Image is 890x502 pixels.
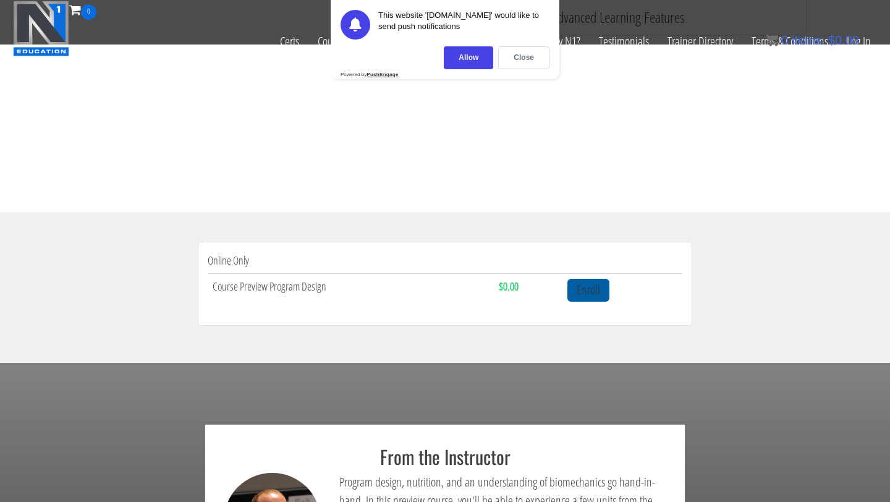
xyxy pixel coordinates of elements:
span: items: [792,33,824,47]
span: 0 [781,33,788,47]
span: 0 [81,4,96,20]
a: Log In [837,20,880,63]
bdi: 0.00 [828,33,859,47]
a: Enroll [567,279,609,302]
a: Certs [271,20,308,63]
div: This website '[DOMAIN_NAME]' would like to send push notifications [378,10,549,40]
div: Powered by [341,72,399,77]
img: icon11.png [766,34,778,46]
h4: Online Only [208,255,682,267]
img: n1-education [13,1,69,56]
a: 0 [69,1,96,18]
strong: $0.00 [499,279,519,294]
span: $ [828,33,835,47]
div: Allow [444,46,493,69]
a: Course List [308,20,370,63]
a: Why N1? [535,20,590,63]
div: Close [498,46,549,69]
a: 0 items: $0.00 [766,33,859,47]
td: Course Preview Program Design [208,273,494,306]
a: Trainer Directory [658,20,742,63]
a: Terms & Conditions [742,20,837,63]
strong: PushEngage [367,72,398,77]
a: Testimonials [590,20,658,63]
h2: From the Instructor [214,446,676,467]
